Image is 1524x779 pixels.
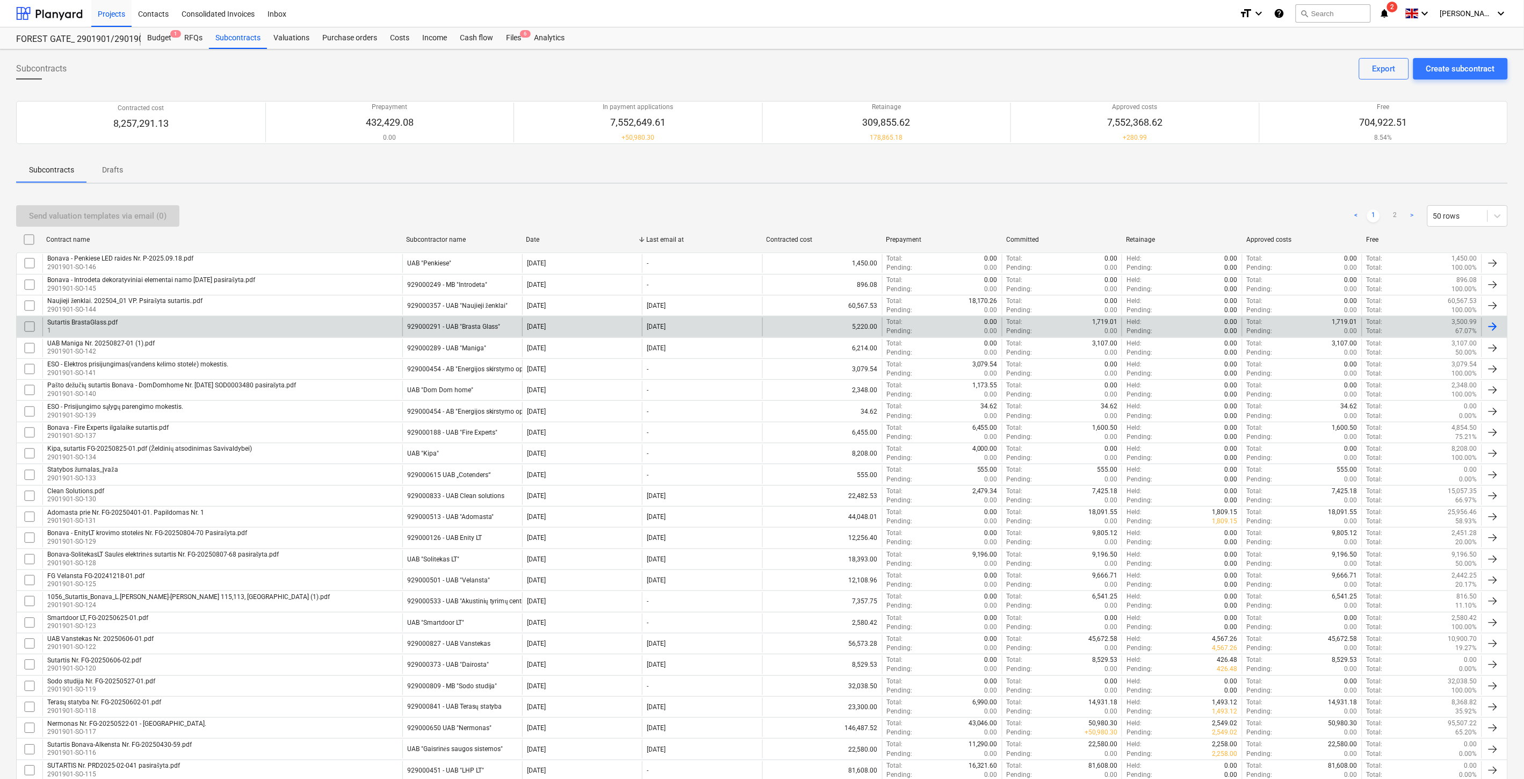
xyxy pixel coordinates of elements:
div: Bonava - Penkiese LED raidės Nr. P-2025.09.18.pdf [47,255,193,263]
button: Search [1296,4,1371,23]
p: Pending : [1007,263,1032,272]
p: Pending : [1247,306,1273,315]
p: 0.00 [1345,306,1357,315]
p: 3,500.99 [1452,318,1477,327]
p: 0.00 [1104,285,1117,294]
p: Pending : [1126,285,1152,294]
p: Pending : [887,412,913,421]
p: 3,107.00 [1092,339,1117,348]
p: 0.00 [985,327,998,336]
p: Pending : [1247,390,1273,399]
p: 100.00% [1452,369,1477,378]
div: 929000357 - UAB "Naujieji ženklai" [407,302,508,310]
p: 7,552,649.61 [603,116,673,129]
div: RFQs [178,27,209,49]
div: 34.62 [762,402,882,420]
p: Pending : [887,348,913,357]
p: Total : [1007,360,1023,369]
p: 0.00 [985,318,998,327]
p: Total : [1247,339,1263,348]
p: Pending : [1007,369,1032,378]
p: Total : [1367,369,1383,378]
p: 100.00% [1452,263,1477,272]
p: 0.00 [1225,360,1238,369]
p: 60,567.53 [1448,297,1477,306]
p: 1,450.00 [1452,254,1477,263]
p: Held : [1126,402,1142,411]
a: Valuations [267,27,316,49]
span: 2 [1387,2,1398,12]
p: 0.00 [1345,360,1357,369]
p: Pending : [1007,285,1032,294]
p: Total : [887,381,903,390]
p: 0.00 [1104,327,1117,336]
div: Last email at [646,236,757,243]
p: Total : [887,297,903,306]
p: Held : [1126,318,1142,327]
p: 0.00 [1225,369,1238,378]
p: 0.00 [985,306,998,315]
p: Drafts [100,164,126,176]
p: Held : [1126,381,1142,390]
i: keyboard_arrow_down [1419,7,1432,20]
p: 2901901-SO-141 [47,369,228,378]
p: 1,173.55 [972,381,998,390]
p: 0.00 [1225,390,1238,399]
p: Total : [1007,381,1023,390]
p: 0.00 [1104,412,1117,421]
div: 3,079.54 [762,360,882,378]
p: 0.00 [985,254,998,263]
p: 3,107.00 [1452,339,1477,348]
a: Files6 [500,27,528,49]
div: 7,357.75 [762,592,882,610]
i: keyboard_arrow_down [1495,7,1508,20]
div: 56,573.28 [762,634,882,653]
p: 0.00 [1345,263,1357,272]
p: 0.00 [1104,369,1117,378]
p: Pending : [1247,348,1273,357]
div: Subcontractor name [406,236,517,243]
span: 1 [170,30,181,38]
p: Pending : [1007,412,1032,421]
a: Page 1 is your current page [1367,210,1380,222]
p: 0.00 [1104,348,1117,357]
div: [DATE] [647,344,666,352]
div: - [647,259,648,267]
p: 0.00 [985,263,998,272]
div: 60,567.53 [762,297,882,315]
div: 1,450.00 [762,254,882,272]
div: 8,208.00 [762,444,882,463]
p: 100.00% [1452,306,1477,315]
div: FOREST GATE_ 2901901/2901902/2901903 [16,34,128,45]
p: Pending : [1247,369,1273,378]
div: - [647,408,648,415]
p: 0.00 [1104,263,1117,272]
p: 178,865.18 [863,133,911,142]
p: Total : [1007,254,1023,263]
div: 929000291 - UAB "Brasta Glass" [407,323,501,330]
div: - [647,386,648,394]
div: Approved costs [1246,236,1357,243]
p: Total : [1367,276,1383,285]
p: 0.00 [985,348,998,357]
p: 704,922.51 [1360,116,1407,129]
a: Costs [384,27,416,49]
div: 146,487.52 [762,719,882,737]
p: 34.62 [1101,402,1117,411]
p: Pending : [1007,390,1032,399]
i: format_size [1240,7,1253,20]
p: 0.00 [1345,348,1357,357]
p: 2,348.00 [1452,381,1477,390]
a: Purchase orders [316,27,384,49]
p: Pending : [1126,390,1152,399]
p: 50.00% [1456,348,1477,357]
p: Total : [887,402,903,411]
p: Total : [1247,318,1263,327]
div: [DATE] [647,302,666,309]
div: [DATE] [647,323,666,330]
p: Contracted cost [113,104,169,113]
p: 0.00 [1345,276,1357,285]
